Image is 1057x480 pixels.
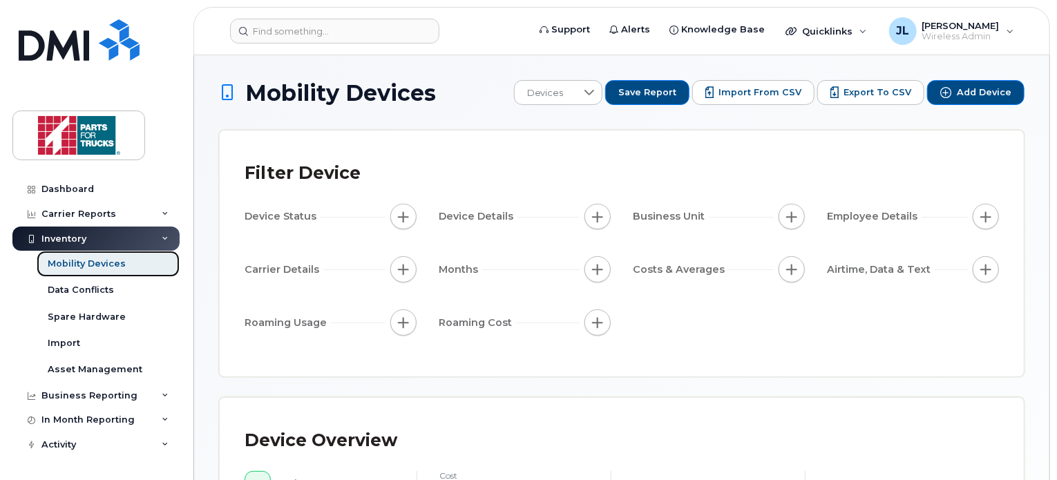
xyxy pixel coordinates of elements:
[515,81,576,106] span: Devices
[439,316,516,330] span: Roaming Cost
[605,80,689,105] button: Save Report
[245,316,331,330] span: Roaming Usage
[692,80,815,105] button: Import from CSV
[633,262,729,277] span: Costs & Averages
[718,86,801,99] span: Import from CSV
[957,86,1011,99] span: Add Device
[927,80,1025,105] button: Add Device
[633,209,709,224] span: Business Unit
[439,209,517,224] span: Device Details
[439,262,482,277] span: Months
[827,209,922,224] span: Employee Details
[245,155,361,191] div: Filter Device
[245,209,321,224] span: Device Status
[844,86,911,99] span: Export to CSV
[245,423,397,459] div: Device Overview
[827,262,935,277] span: Airtime, Data & Text
[245,262,323,277] span: Carrier Details
[618,86,676,99] span: Save Report
[817,80,924,105] button: Export to CSV
[245,81,436,105] span: Mobility Devices
[439,471,589,480] h4: cost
